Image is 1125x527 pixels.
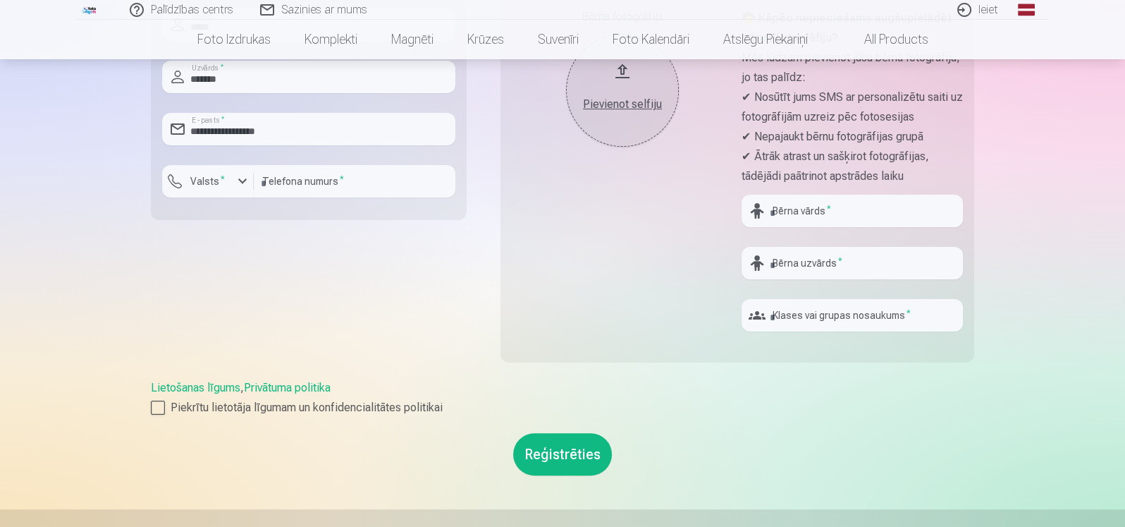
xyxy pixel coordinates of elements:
[162,165,254,198] button: Valsts*
[742,147,963,186] p: ✔ Ātrāk atrast un sašķirot fotogrāfijas, tādējādi paātrinot apstrādes laiku
[580,96,665,113] div: Pievienot selfiju
[513,433,612,475] button: Reģistrēties
[521,20,596,59] a: Suvenīri
[288,20,374,59] a: Komplekti
[244,381,331,394] a: Privātuma politika
[82,6,97,14] img: /fa1
[596,20,706,59] a: Foto kalendāri
[151,380,974,416] div: ,
[825,20,945,59] a: All products
[566,34,679,147] button: Pievienot selfiju
[151,399,974,416] label: Piekrītu lietotāja līgumam un konfidencialitātes politikai
[374,20,450,59] a: Magnēti
[742,87,963,127] p: ✔ Nosūtīt jums SMS ar personalizētu saiti uz fotogrāfijām uzreiz pēc fotosesijas
[151,381,240,394] a: Lietošanas līgums
[450,20,521,59] a: Krūzes
[742,48,963,87] p: Mēs lūdzam pievienot jūsu bērna fotogrāfiju, jo tas palīdz:
[180,20,288,59] a: Foto izdrukas
[185,174,230,188] label: Valsts
[706,20,825,59] a: Atslēgu piekariņi
[742,127,963,147] p: ✔ Nepajaukt bērnu fotogrāfijas grupā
